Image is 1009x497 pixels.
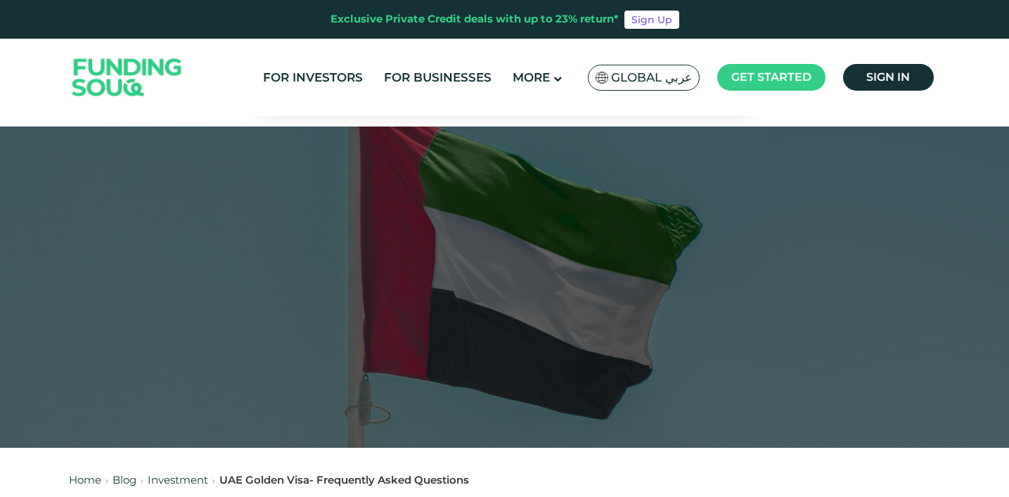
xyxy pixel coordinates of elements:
div: UAE Golden Visa- Frequently Asked Questions [219,472,469,489]
span: More [513,70,550,84]
a: Sign in [843,64,934,91]
a: Investment [148,473,208,486]
span: Global عربي [611,70,692,86]
a: For Investors [259,66,366,89]
img: SA Flag [596,72,608,84]
a: Sign Up [624,11,679,29]
a: Home [69,473,101,486]
span: Sign in [866,70,910,84]
div: Exclusive Private Credit deals with up to 23% return* [330,11,619,27]
span: Get started [731,70,811,84]
a: Blog [113,473,136,486]
img: Logo [58,42,196,113]
a: For Businesses [380,66,495,89]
